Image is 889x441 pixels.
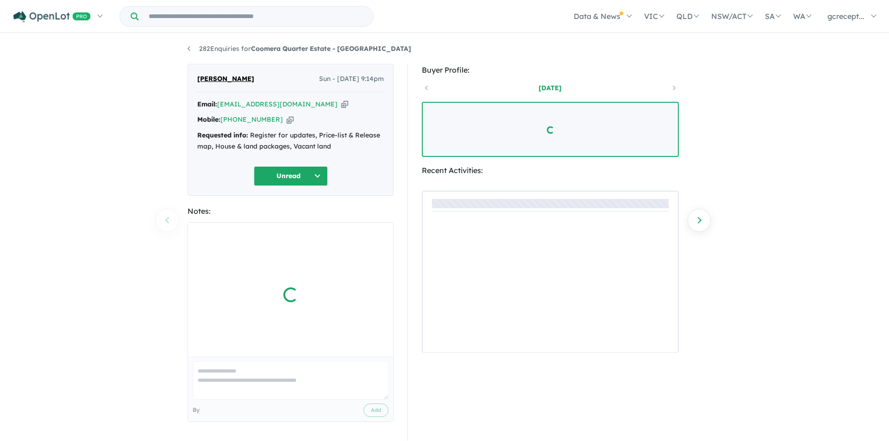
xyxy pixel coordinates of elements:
span: Sun - [DATE] 9:14pm [319,74,384,85]
strong: Email: [197,100,217,108]
input: Try estate name, suburb, builder or developer [140,6,371,26]
span: gcrecept... [827,12,864,21]
div: Buyer Profile: [422,64,679,76]
a: 282Enquiries forCoomera Quarter Estate - [GEOGRAPHIC_DATA] [188,44,411,53]
a: [EMAIL_ADDRESS][DOMAIN_NAME] [217,100,338,108]
a: [PHONE_NUMBER] [220,115,283,124]
strong: Mobile: [197,115,220,124]
nav: breadcrumb [188,43,701,55]
div: Recent Activities: [422,164,679,177]
div: Register for updates, Price-list & Release map, House & land packages, Vacant land [197,130,384,152]
span: [PERSON_NAME] [197,74,254,85]
div: Notes: [188,205,394,217]
a: [DATE] [511,83,589,93]
strong: Coomera Quarter Estate - [GEOGRAPHIC_DATA] [251,44,411,53]
img: Openlot PRO Logo White [13,11,91,23]
button: Unread [254,166,328,186]
button: Copy [287,115,294,124]
button: Copy [341,99,348,109]
strong: Requested info: [197,131,248,139]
